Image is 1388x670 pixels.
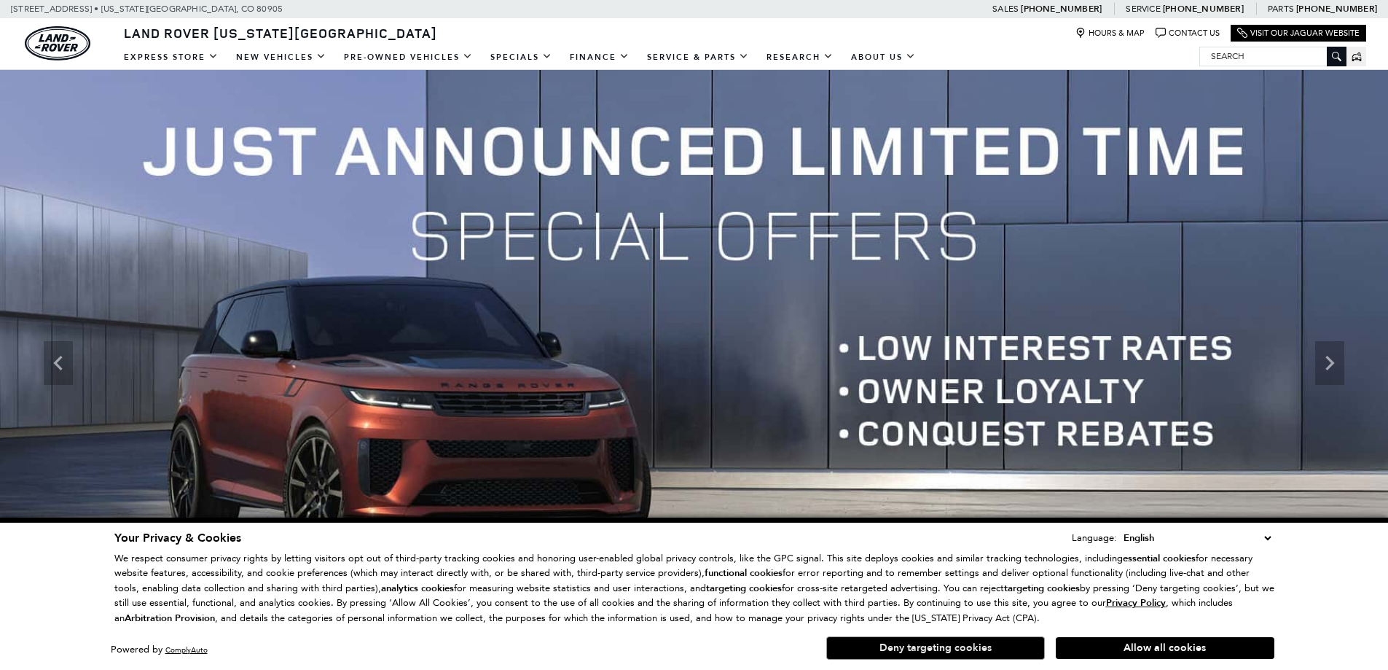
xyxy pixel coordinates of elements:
strong: targeting cookies [706,582,782,595]
a: EXPRESS STORE [115,44,227,70]
a: Specials [482,44,561,70]
strong: analytics cookies [381,582,454,595]
input: Search [1200,47,1346,65]
img: Land Rover [25,26,90,61]
a: [PHONE_NUMBER] [1296,3,1377,15]
strong: targeting cookies [1004,582,1080,595]
button: Deny targeting cookies [826,636,1045,660]
a: [PHONE_NUMBER] [1021,3,1102,15]
nav: Main Navigation [115,44,925,70]
span: Land Rover [US_STATE][GEOGRAPHIC_DATA] [124,24,437,42]
a: [STREET_ADDRESS] • [US_STATE][GEOGRAPHIC_DATA], CO 80905 [11,4,283,14]
button: Allow all cookies [1056,637,1274,659]
span: Your Privacy & Cookies [114,530,241,546]
a: [PHONE_NUMBER] [1163,3,1244,15]
u: Privacy Policy [1106,596,1166,609]
div: Powered by [111,645,208,655]
div: Next [1315,341,1344,385]
a: Hours & Map [1075,28,1145,39]
a: Privacy Policy [1106,597,1166,608]
span: Service [1126,4,1160,14]
a: ComplyAuto [165,645,208,655]
p: We respect consumer privacy rights by letting visitors opt out of third-party tracking cookies an... [114,551,1274,626]
a: Contact Us [1156,28,1220,39]
div: Language: [1072,533,1117,542]
a: Pre-Owned Vehicles [335,44,482,70]
select: Language Select [1120,530,1274,546]
span: Sales [992,4,1019,14]
a: Land Rover [US_STATE][GEOGRAPHIC_DATA] [115,24,446,42]
a: New Vehicles [227,44,335,70]
strong: essential cookies [1123,552,1196,565]
span: Parts [1268,4,1294,14]
a: Research [758,44,842,70]
strong: functional cookies [705,566,783,580]
a: Finance [561,44,638,70]
a: Service & Parts [638,44,758,70]
a: About Us [842,44,925,70]
div: Previous [44,341,73,385]
strong: Arbitration Provision [125,612,215,625]
a: land-rover [25,26,90,61]
a: Visit Our Jaguar Website [1237,28,1360,39]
